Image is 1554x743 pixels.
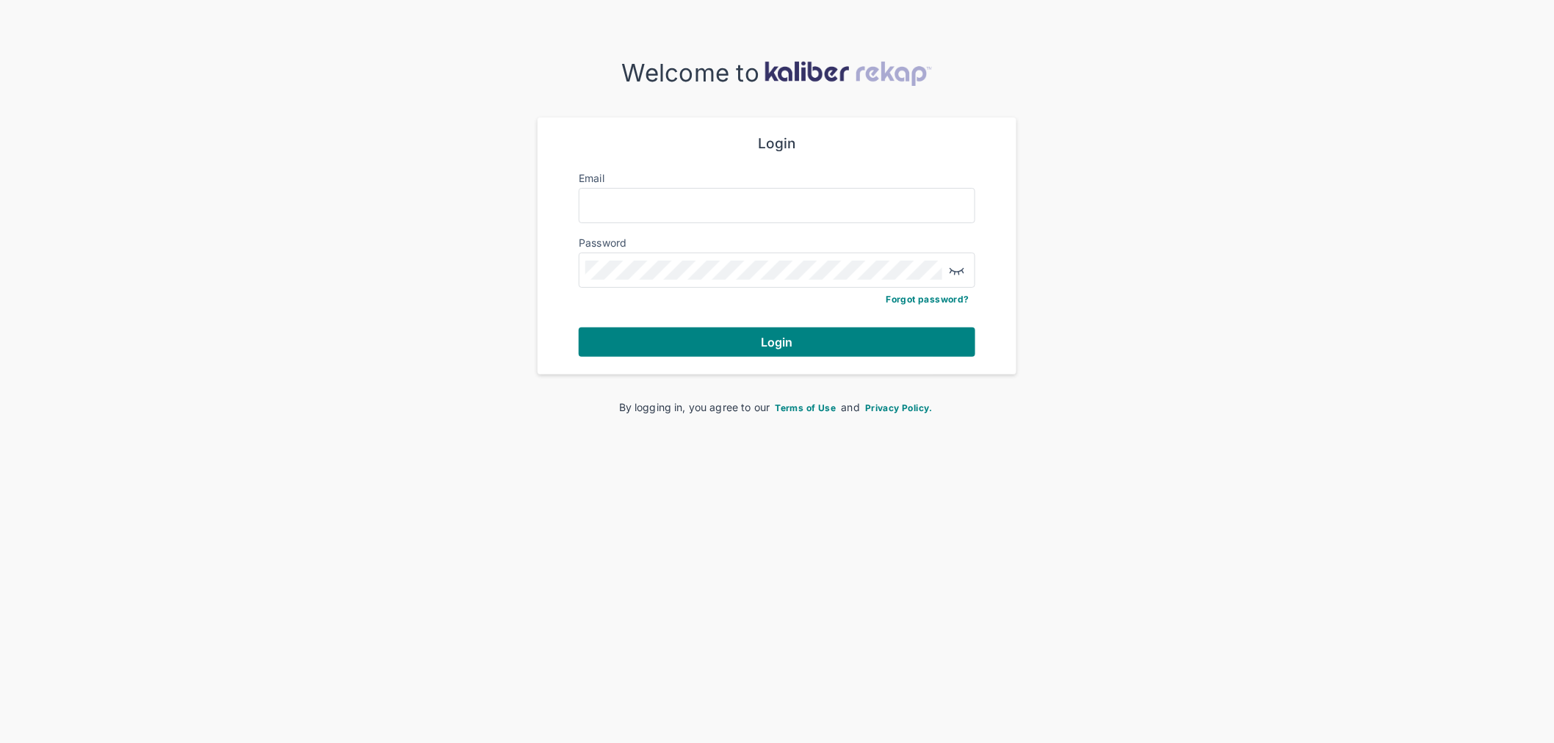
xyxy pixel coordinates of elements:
span: Login [761,335,793,349]
label: Email [579,172,604,184]
label: Password [579,236,627,249]
img: eye-closed.fa43b6e4.svg [948,261,966,279]
span: Terms of Use [776,402,836,413]
div: Login [579,135,975,153]
img: kaliber-logo [765,61,932,86]
a: Privacy Policy. [863,401,935,413]
span: Privacy Policy. [865,402,933,413]
button: Login [579,327,975,357]
a: Forgot password? [886,294,969,305]
a: Terms of Use [773,401,839,413]
div: By logging in, you agree to our and [561,399,993,415]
